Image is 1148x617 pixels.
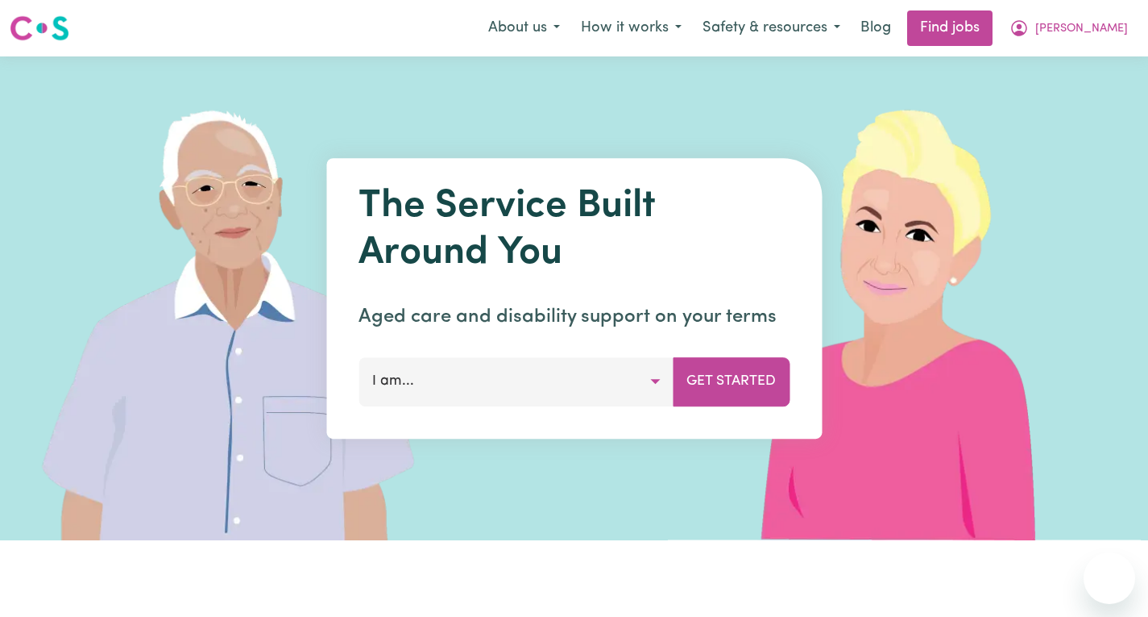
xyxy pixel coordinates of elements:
button: My Account [999,11,1138,45]
a: Careseekers logo [10,10,69,47]
a: Find jobs [907,10,993,46]
button: I am... [358,357,673,406]
a: Blog [851,10,901,46]
button: Safety & resources [692,11,851,45]
p: Aged care and disability support on your terms [358,302,790,331]
span: [PERSON_NAME] [1035,20,1128,38]
button: About us [478,11,570,45]
img: Careseekers logo [10,14,69,43]
h1: The Service Built Around You [358,184,790,277]
iframe: Button to launch messaging window [1084,552,1135,604]
button: Get Started [673,357,790,406]
button: How it works [570,11,692,45]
